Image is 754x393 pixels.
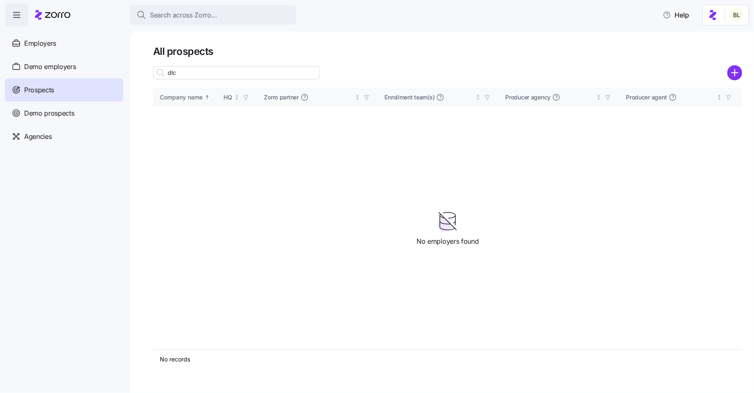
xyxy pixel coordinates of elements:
[217,88,258,107] th: HQNot sorted
[160,93,203,102] div: Company name
[258,88,378,107] th: Zorro partnerNot sorted
[626,93,667,101] span: Producer agent
[475,94,481,100] div: Not sorted
[24,108,74,119] span: Demo prospects
[663,10,689,20] span: Help
[506,93,551,101] span: Producer agency
[378,88,499,107] th: Enrollment team(s)Not sorted
[730,8,744,22] img: 2fabda6663eee7a9d0b710c60bc473af
[385,93,435,101] span: Enrollment team(s)
[24,62,76,72] span: Demo employers
[24,38,56,49] span: Employers
[596,94,602,100] div: Not sorted
[5,78,123,101] a: Prospects
[160,355,736,363] div: No records
[620,88,740,107] th: Producer agentNot sorted
[153,45,742,58] h1: All prospects
[355,94,360,100] div: Not sorted
[130,5,296,25] button: Search across Zorro...
[5,125,123,148] a: Agencies
[5,101,123,125] a: Demo prospects
[150,10,217,20] span: Search across Zorro...
[5,32,123,55] a: Employers
[5,55,123,78] a: Demo employers
[417,236,479,247] span: No employers found
[224,93,233,102] div: HQ
[656,7,696,23] button: Help
[24,85,54,95] span: Prospects
[204,94,210,100] div: Sorted ascending
[264,93,299,101] span: Zorro partner
[153,88,217,107] th: Company nameSorted ascending
[153,66,320,79] input: Search prospect
[717,94,722,100] div: Not sorted
[499,88,620,107] th: Producer agencyNot sorted
[24,131,52,142] span: Agencies
[727,65,742,80] svg: add icon
[234,94,240,100] div: Not sorted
